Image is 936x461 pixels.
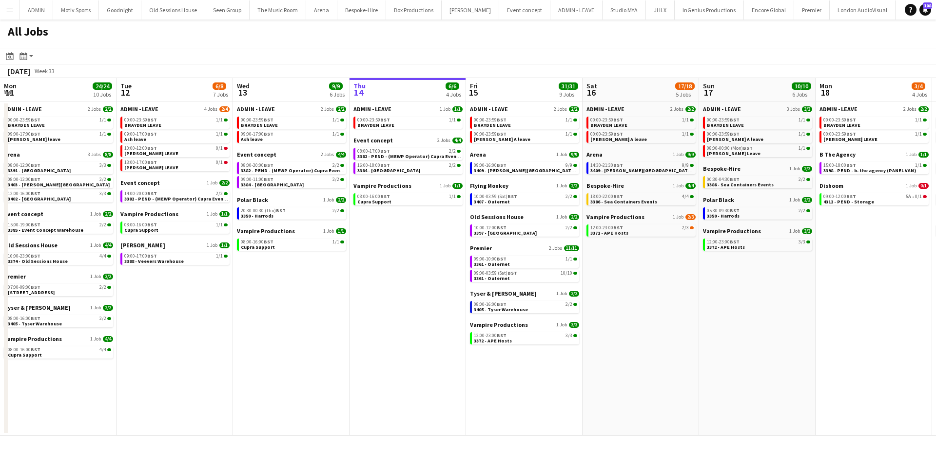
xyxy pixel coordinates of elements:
[819,182,929,207] div: Dishoom1 Job0/109:00-12:00BST5A•0/14312 - PEND - Storage
[357,193,461,204] a: 08:00-16:00BST1/1Cupra Support
[4,151,113,158] a: Arena3 Jobs8/8
[31,117,40,123] span: BST
[124,132,157,137] span: 09:00-17:00
[321,106,334,112] span: 2 Jobs
[823,136,877,142] span: Chris Lane LEAVE
[470,151,579,182] div: Arena1 Job9/909:00-16:00BST9/93409 - [PERSON_NAME][GEOGRAPHIC_DATA] ([GEOGRAPHIC_DATA] Car))
[474,167,641,174] span: 3409 - Dorney lake (Breezy Car))
[353,137,393,144] span: Event concept
[124,131,228,142] a: 09:00-17:00BST1/1Ash leave
[449,149,456,154] span: 2/2
[452,138,463,143] span: 4/4
[819,105,929,151] div: ADMIN - LEAVE2 Jobs2/200:00-23:59BST1/1BRAYDEN LEAVE00:00-23:59BST1/1[PERSON_NAME] LEAVE
[846,131,856,137] span: BST
[823,132,856,137] span: 00:00-23:59
[590,193,694,204] a: 18:00-22:00BST4/43386 - Sea Containers Events
[474,118,507,122] span: 00:00-23:59
[823,163,856,168] span: 15:00-18:00
[353,137,463,144] a: Event concept2 Jobs4/4
[703,105,812,113] a: ADMIN - LEAVE3 Jobs3/3
[336,106,346,112] span: 2/2
[357,117,461,128] a: 00:00-23:59BST1/1BRAYDEN LEAVE
[357,199,391,205] span: Cupra Support
[590,131,694,142] a: 00:00-23:59BST1/1[PERSON_NAME] A leave
[120,105,230,113] a: ADMIN - LEAVE4 Jobs2/4
[499,0,550,20] button: Event concept
[237,196,346,203] a: Polar Black1 Job2/2
[31,131,40,137] span: BST
[474,163,507,168] span: 09:00-16:00
[216,191,223,196] span: 2/2
[216,132,223,137] span: 1/1
[590,122,627,128] span: BRAYDEN LEAVE
[918,183,929,189] span: 0/1
[449,163,456,168] span: 2/2
[4,105,113,113] a: ADMIN - LEAVE2 Jobs2/2
[357,122,394,128] span: BRAYDEN LEAVE
[99,118,106,122] span: 1/1
[357,167,420,174] span: 3384 - Somerset House
[590,194,623,199] span: 18:00-22:00
[380,162,390,168] span: BST
[141,0,205,20] button: Old Sessions House
[353,182,411,189] span: Vampire Productions
[241,131,344,142] a: 09:00-17:00BST1/1Ash leave
[8,122,45,128] span: BRAYDEN LEAVE
[332,118,339,122] span: 1/1
[241,176,344,187] a: 09:00-11:00BST2/23384 - [GEOGRAPHIC_DATA]
[219,180,230,186] span: 2/2
[497,117,507,123] span: BST
[8,163,40,168] span: 08:00-12:00
[707,117,810,128] a: 00:00-23:59BST1/1BRAYDEN LEAVE
[823,117,927,128] a: 00:00-23:59BST1/1BRAYDEN LEAVE
[470,182,579,213] div: Flying Monkey1 Job2/210:00-03:59 (Sat)BST2/23407 - Outernet
[707,118,740,122] span: 00:00-23:59
[264,117,273,123] span: BST
[802,166,812,172] span: 2/2
[237,151,346,196] div: Event concept2 Jobs4/408:00-20:00BST2/23382 - PEND - (MEWP Operator) Cupra Event Day09:00-11:00BS...
[353,182,463,189] a: Vampire Productions1 Job1/1
[380,193,390,200] span: BST
[586,105,696,151] div: ADMIN - LEAVE2 Jobs2/200:00-23:59BST1/1BRAYDEN LEAVE00:00-23:59BST1/1[PERSON_NAME] A leave
[474,162,577,173] a: 09:00-16:00BST9/93409 - [PERSON_NAME][GEOGRAPHIC_DATA] ([GEOGRAPHIC_DATA] Car))
[241,181,304,188] span: 3384 - Somerset House
[216,160,223,165] span: 0/1
[685,106,696,112] span: 2/2
[799,177,805,182] span: 2/2
[31,176,40,182] span: BST
[219,106,230,112] span: 2/4
[99,191,106,196] span: 3/3
[703,165,812,172] a: Bespoke-Hire1 Job2/2
[357,153,468,160] span: 3382 - PEND - (MEWP Operator) Cupra Event Day
[99,132,106,137] span: 1/1
[673,183,683,189] span: 1 Job
[586,151,603,158] span: Arena
[470,151,579,158] a: Arena1 Job9/9
[31,162,40,168] span: BST
[819,105,929,113] a: ADMIN - LEAVE2 Jobs2/2
[124,164,178,171] span: ANDY LEAVE
[147,159,157,165] span: BST
[789,166,800,172] span: 1 Job
[88,152,101,158] span: 3 Jobs
[565,118,572,122] span: 1/1
[823,167,916,174] span: 3398 - PEND - b. the agency (PANEL VAN)
[590,117,694,128] a: 00:00-23:59BST1/1BRAYDEN LEAVE
[819,151,929,158] a: B The Agency1 Job1/1
[264,162,273,168] span: BST
[474,194,517,199] span: 10:00-03:59 (Sat)
[673,152,683,158] span: 1 Job
[823,193,927,204] a: 09:00-12:00BST5A•0/14312 - PEND - Storage
[799,146,805,151] span: 1/1
[707,176,810,187] a: 00:30-04:30BST2/23386 - Sea Containers Events
[124,159,228,170] a: 13:00-17:00BST0/1[PERSON_NAME] LEAVE
[923,2,932,9] span: 108
[474,122,511,128] span: BRAYDEN LEAVE
[332,163,339,168] span: 2/2
[569,152,579,158] span: 9/9
[124,118,157,122] span: 00:00-23:59
[685,183,696,189] span: 4/4
[237,196,346,227] div: Polar Black1 Job2/220:30-00:30 (Thu)BST2/23350 - Harrods
[452,183,463,189] span: 1/1
[906,152,916,158] span: 1 Job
